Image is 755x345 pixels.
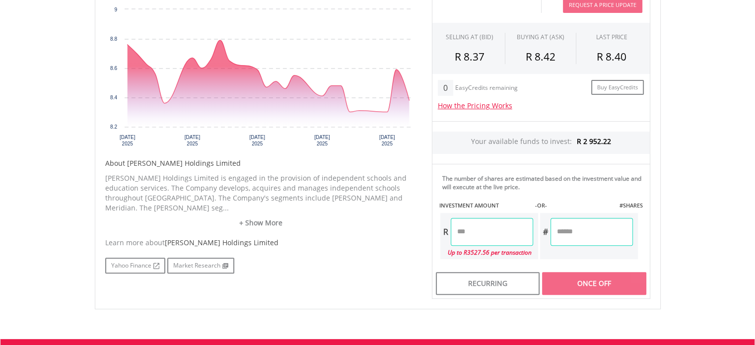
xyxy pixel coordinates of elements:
[535,202,547,209] label: -OR-
[167,258,234,274] a: Market Research
[439,202,499,209] label: INVESTMENT AMOUNT
[540,218,550,246] div: #
[455,84,518,93] div: EasyCredits remaining
[105,4,417,153] div: Chart. Highcharts interactive chart.
[314,135,330,146] text: [DATE] 2025
[105,158,417,168] h5: About [PERSON_NAME] Holdings Limited
[455,50,484,64] span: R 8.37
[597,50,626,64] span: R 8.40
[438,80,453,96] div: 0
[440,246,533,259] div: Up to R3527.56 per transaction
[105,4,417,153] svg: Interactive chart
[542,272,646,295] div: Once Off
[114,7,117,12] text: 9
[596,33,627,41] div: LAST PRICE
[436,272,540,295] div: Recurring
[105,258,165,274] a: Yahoo Finance
[110,95,117,100] text: 8.4
[110,66,117,71] text: 8.6
[379,135,395,146] text: [DATE] 2025
[119,135,135,146] text: [DATE] 2025
[517,33,564,41] span: BUYING AT (ASK)
[591,80,644,95] a: Buy EasyCredits
[110,124,117,130] text: 8.2
[105,238,417,248] div: Learn more about
[438,101,512,110] a: How the Pricing Works
[105,173,417,213] p: [PERSON_NAME] Holdings Limited is engaged in the provision of independent schools and education s...
[440,218,451,246] div: R
[619,202,642,209] label: #SHARES
[110,36,117,42] text: 8.8
[105,218,417,228] a: + Show More
[432,132,650,154] div: Your available funds to invest:
[577,137,611,146] span: R 2 952.22
[442,174,646,191] div: The number of shares are estimated based on the investment value and will execute at the live price.
[249,135,265,146] text: [DATE] 2025
[526,50,555,64] span: R 8.42
[165,238,278,247] span: [PERSON_NAME] Holdings Limited
[446,33,493,41] div: SELLING AT (BID)
[184,135,200,146] text: [DATE] 2025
